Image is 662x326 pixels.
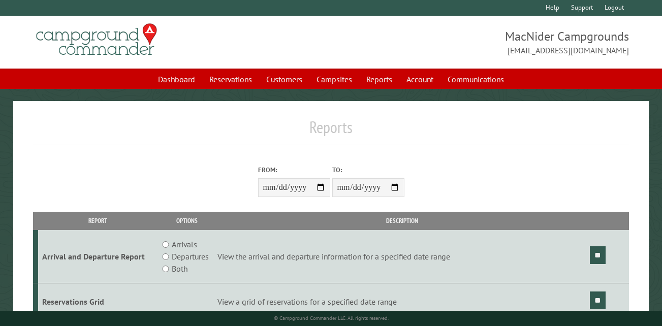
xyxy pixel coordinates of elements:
td: Arrival and Departure Report [38,230,158,283]
th: Options [158,212,216,230]
td: View the arrival and departure information for a specified date range [216,230,588,283]
th: Description [216,212,588,230]
img: Campground Commander [33,20,160,59]
a: Reservations [203,70,258,89]
a: Dashboard [152,70,201,89]
label: From: [258,165,330,175]
a: Communications [442,70,510,89]
label: Departures [172,250,209,263]
a: Account [400,70,439,89]
span: MacNider Campgrounds [EMAIL_ADDRESS][DOMAIN_NAME] [331,28,629,56]
th: Report [38,212,158,230]
h1: Reports [33,117,629,145]
a: Customers [260,70,308,89]
label: To: [332,165,404,175]
td: View a grid of reservations for a specified date range [216,283,588,320]
a: Reports [360,70,398,89]
label: Both [172,263,187,275]
td: Reservations Grid [38,283,158,320]
small: © Campground Commander LLC. All rights reserved. [274,315,389,321]
a: Campsites [310,70,358,89]
label: Arrivals [172,238,197,250]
